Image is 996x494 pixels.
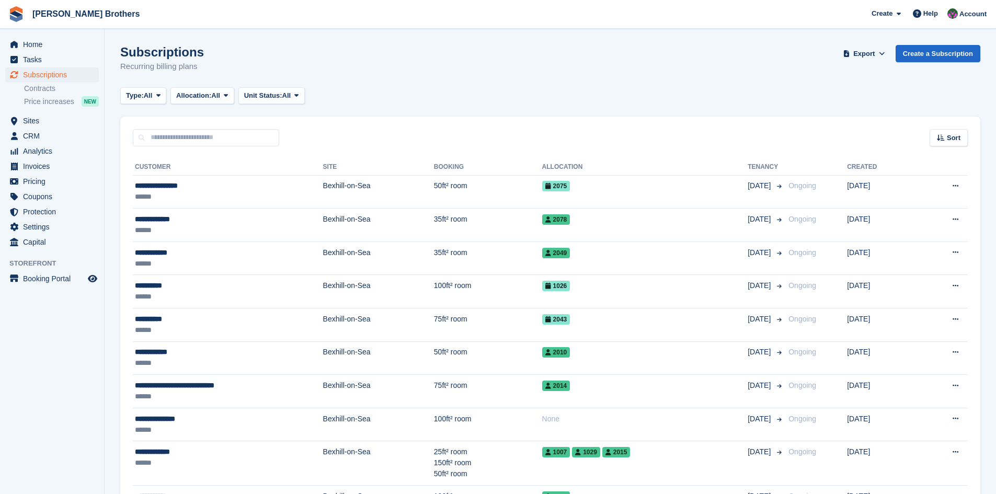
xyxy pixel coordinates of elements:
img: Nick Wright [947,8,958,19]
td: 50ft² room [434,175,542,209]
span: Booking Portal [23,271,86,286]
td: 25ft² room 150ft² room 50ft² room [434,441,542,486]
span: Ongoing [788,415,816,423]
span: Ongoing [788,315,816,323]
span: Ongoing [788,215,816,223]
span: 1007 [542,447,570,457]
span: Settings [23,220,86,234]
td: Bexhill-on-Sea [323,275,434,308]
span: [DATE] [748,280,773,291]
td: 35ft² room [434,242,542,275]
a: Preview store [86,272,99,285]
td: 75ft² room [434,375,542,408]
a: menu [5,271,99,286]
td: [DATE] [847,375,917,408]
td: Bexhill-on-Sea [323,209,434,242]
span: Account [959,9,987,19]
td: [DATE] [847,242,917,275]
td: 100ft² room [434,408,542,441]
td: 75ft² room [434,308,542,342]
td: Bexhill-on-Sea [323,408,434,441]
div: None [542,413,748,424]
td: Bexhill-on-Sea [323,175,434,209]
span: Export [853,49,875,59]
td: Bexhill-on-Sea [323,441,434,486]
span: Ongoing [788,447,816,456]
span: Help [923,8,938,19]
span: Ongoing [788,181,816,190]
td: [DATE] [847,308,917,342]
span: Subscriptions [23,67,86,82]
span: 2075 [542,181,570,191]
td: [DATE] [847,209,917,242]
th: Customer [133,159,323,176]
td: Bexhill-on-Sea [323,308,434,342]
td: 35ft² room [434,209,542,242]
td: [DATE] [847,441,917,486]
span: Tasks [23,52,86,67]
th: Booking [434,159,542,176]
span: All [144,90,153,101]
span: 1026 [542,281,570,291]
p: Recurring billing plans [120,61,204,73]
div: NEW [82,96,99,107]
td: [DATE] [847,341,917,375]
th: Allocation [542,159,748,176]
a: menu [5,174,99,189]
a: Create a Subscription [896,45,980,62]
span: Pricing [23,174,86,189]
span: Price increases [24,97,74,107]
th: Tenancy [748,159,784,176]
td: [DATE] [847,408,917,441]
th: Site [323,159,434,176]
span: All [282,90,291,101]
span: [DATE] [748,347,773,358]
h1: Subscriptions [120,45,204,59]
span: All [211,90,220,101]
span: [DATE] [748,446,773,457]
span: Home [23,37,86,52]
td: [DATE] [847,175,917,209]
span: CRM [23,129,86,143]
span: [DATE] [748,413,773,424]
span: 2043 [542,314,570,325]
a: menu [5,67,99,82]
a: menu [5,159,99,174]
span: Invoices [23,159,86,174]
img: stora-icon-8386f47178a22dfd0bd8f6a31ec36ba5ce8667c1dd55bd0f319d3a0aa187defe.svg [8,6,24,22]
span: Ongoing [788,381,816,389]
span: [DATE] [748,314,773,325]
span: Sort [947,133,960,143]
span: Type: [126,90,144,101]
button: Export [841,45,887,62]
span: Ongoing [788,248,816,257]
span: 2078 [542,214,570,225]
a: Price increases NEW [24,96,99,107]
button: Type: All [120,87,166,105]
a: menu [5,235,99,249]
a: menu [5,144,99,158]
a: menu [5,52,99,67]
a: menu [5,189,99,204]
a: [PERSON_NAME] Brothers [28,5,144,22]
span: Sites [23,113,86,128]
td: [DATE] [847,275,917,308]
a: menu [5,129,99,143]
span: [DATE] [748,180,773,191]
span: Protection [23,204,86,219]
span: 2049 [542,248,570,258]
td: 100ft² room [434,275,542,308]
a: menu [5,113,99,128]
th: Created [847,159,917,176]
td: Bexhill-on-Sea [323,242,434,275]
button: Allocation: All [170,87,234,105]
span: Analytics [23,144,86,158]
button: Unit Status: All [238,87,305,105]
span: Storefront [9,258,104,269]
span: 2010 [542,347,570,358]
td: 50ft² room [434,341,542,375]
span: 1029 [572,447,600,457]
span: Capital [23,235,86,249]
a: menu [5,204,99,219]
span: [DATE] [748,214,773,225]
